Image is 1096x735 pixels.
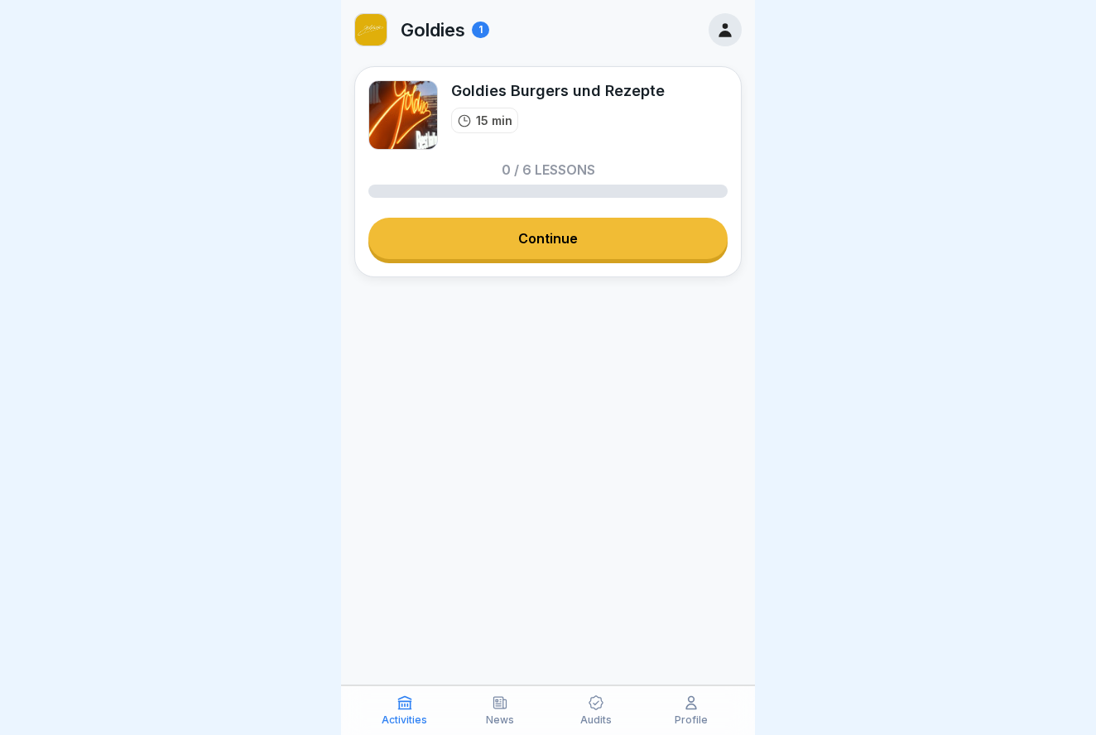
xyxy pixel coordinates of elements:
[675,714,708,726] p: Profile
[472,22,489,38] div: 1
[382,714,427,726] p: Activities
[401,19,465,41] p: Goldies
[368,80,438,150] img: q57webtpjdb10dpomrq0869v.png
[580,714,612,726] p: Audits
[502,163,595,176] p: 0 / 6 lessons
[451,80,665,101] div: Goldies Burgers und Rezepte
[368,218,728,259] a: Continue
[476,112,512,129] p: 15 min
[355,14,387,46] img: ebmwi866ydgloau9wqyjvut2.png
[486,714,514,726] p: News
